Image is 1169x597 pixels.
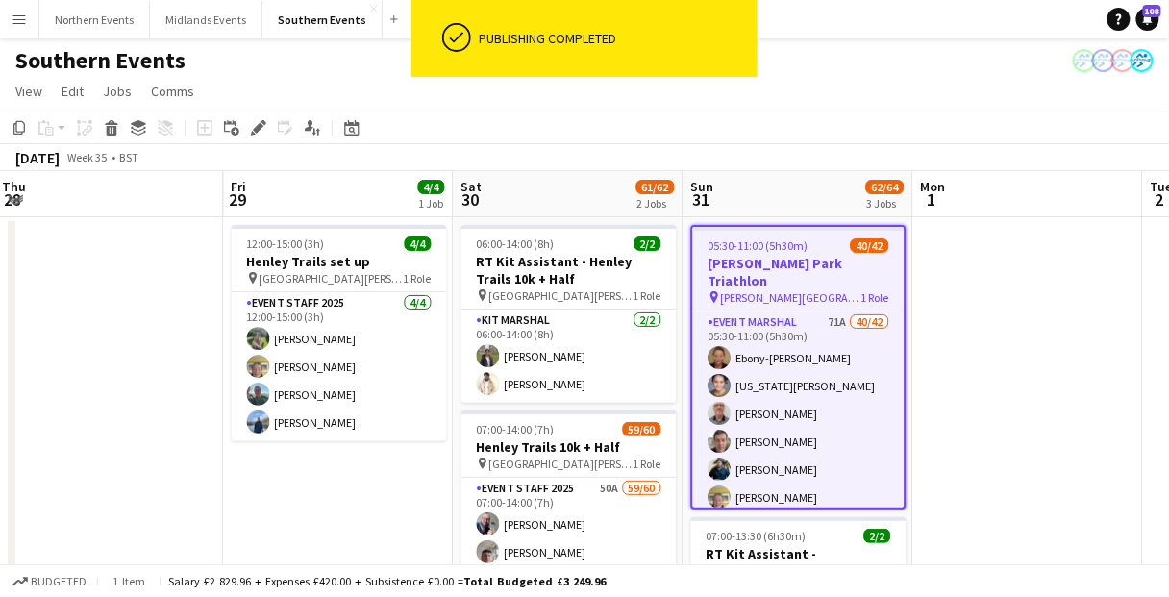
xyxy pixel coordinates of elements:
a: Edit [54,79,91,104]
span: View [15,83,42,100]
app-user-avatar: RunThrough Events [1131,49,1154,72]
span: 59/60 [623,422,661,436]
app-card-role: Event Staff 20254/412:00-15:00 (3h)[PERSON_NAME][PERSON_NAME][PERSON_NAME][PERSON_NAME] [232,292,447,441]
span: Jobs [103,83,132,100]
span: Comms [151,83,194,100]
div: BST [119,150,138,164]
span: Total Budgeted £3 249.96 [463,574,606,588]
h3: Henley Trails set up [232,253,447,270]
span: Budgeted [31,575,87,588]
div: [DATE] [15,148,60,167]
a: 108 [1136,8,1159,31]
app-user-avatar: RunThrough Events [1092,49,1115,72]
span: 07:00-14:00 (7h) [477,422,555,436]
div: Publishing completed [479,30,750,47]
span: 06:00-14:00 (8h) [477,236,555,251]
span: [GEOGRAPHIC_DATA][PERSON_NAME] [489,288,634,303]
button: Southern Events [262,1,383,38]
span: 1 Role [634,457,661,471]
span: 30 [459,188,483,211]
span: 61/62 [636,180,675,194]
span: 1 Role [634,288,661,303]
span: 62/64 [866,180,905,194]
app-job-card: 06:00-14:00 (8h)2/2RT Kit Assistant - Henley Trails 10k + Half [GEOGRAPHIC_DATA][PERSON_NAME]1 Ro... [461,225,677,403]
span: [PERSON_NAME][GEOGRAPHIC_DATA] [721,290,861,305]
app-job-card: 05:30-11:00 (5h30m)40/42[PERSON_NAME] Park Triathlon [PERSON_NAME][GEOGRAPHIC_DATA]1 RoleEvent Ma... [691,225,907,510]
h3: Henley Trails 10k + Half [461,438,677,456]
div: 2 Jobs [637,196,674,211]
span: 2/2 [864,529,891,543]
div: 3 Jobs [867,196,904,211]
span: 07:00-13:30 (6h30m) [707,529,807,543]
span: 1 item [106,574,152,588]
div: Salary £2 829.96 + Expenses £420.00 + Subsistence £0.00 = [168,574,606,588]
span: 108 [1143,5,1161,17]
span: Sat [461,178,483,195]
span: 05:30-11:00 (5h30m) [709,238,808,253]
span: [GEOGRAPHIC_DATA][PERSON_NAME] [260,271,404,286]
a: Jobs [95,79,139,104]
h3: RT Kit Assistant - Henley Trails 10k + Half [461,253,677,287]
app-user-avatar: RunThrough Events [1073,49,1096,72]
h3: [PERSON_NAME] Park Triathlon [693,255,905,289]
span: 31 [688,188,714,211]
span: [GEOGRAPHIC_DATA][PERSON_NAME] [489,457,634,471]
a: View [8,79,50,104]
h3: RT Kit Assistant - [GEOGRAPHIC_DATA] [691,545,907,580]
app-card-role: Kit Marshal2/206:00-14:00 (8h)[PERSON_NAME][PERSON_NAME] [461,310,677,403]
span: Thu [2,178,26,195]
span: 1 Role [861,290,889,305]
span: 12:00-15:00 (3h) [247,236,325,251]
span: 1 Role [404,271,432,286]
span: Sun [691,178,714,195]
span: 29 [229,188,247,211]
button: Midlands Events [150,1,262,38]
span: Fri [232,178,247,195]
span: 4/4 [405,236,432,251]
app-job-card: 12:00-15:00 (3h)4/4Henley Trails set up [GEOGRAPHIC_DATA][PERSON_NAME]1 RoleEvent Staff 20254/412... [232,225,447,441]
span: 2/2 [634,236,661,251]
span: Week 35 [63,150,112,164]
span: 4/4 [418,180,445,194]
span: 40/42 [851,238,889,253]
div: 1 Job [419,196,444,211]
h1: Southern Events [15,46,186,75]
span: Mon [921,178,946,195]
span: 1 [918,188,946,211]
button: Budgeted [10,571,89,592]
app-user-avatar: RunThrough Events [1111,49,1134,72]
span: Edit [62,83,84,100]
button: Northern Events [39,1,150,38]
a: Comms [143,79,202,104]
